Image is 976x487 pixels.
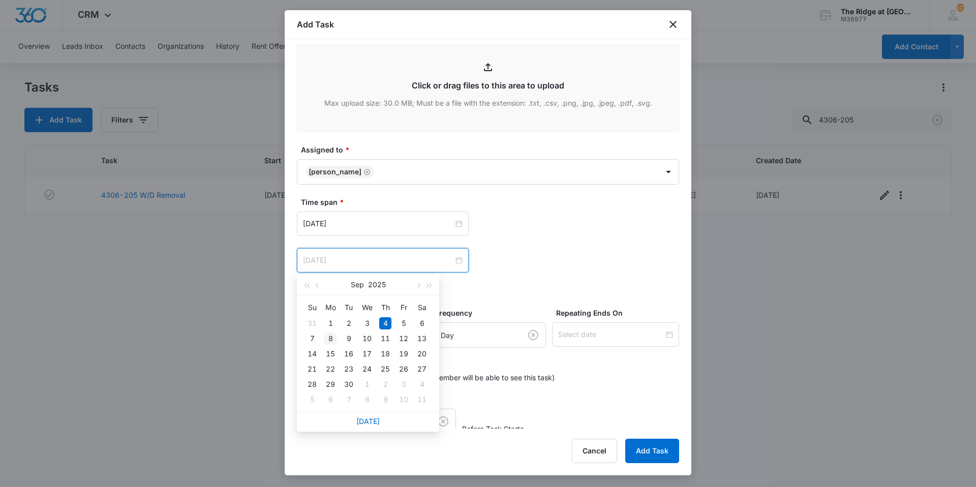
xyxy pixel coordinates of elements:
div: 13 [416,332,428,345]
td: 2025-09-09 [340,331,358,346]
div: 11 [379,332,391,345]
td: 2025-09-30 [340,377,358,392]
div: 8 [361,393,373,406]
button: 2025 [368,275,386,295]
td: 2025-09-23 [340,361,358,377]
div: 17 [361,348,373,360]
label: Repeating Ends On [556,308,683,318]
td: 2025-09-24 [358,361,376,377]
div: 12 [398,332,410,345]
div: 1 [324,317,337,329]
button: Cancel [572,439,617,463]
div: 30 [343,378,355,390]
td: 2025-10-02 [376,377,394,392]
th: Tu [340,299,358,316]
label: Frequency [435,308,550,318]
div: 27 [416,363,428,375]
button: close [667,18,679,31]
th: Su [303,299,321,316]
td: 2025-09-22 [321,361,340,377]
td: 2025-09-12 [394,331,413,346]
td: 2025-09-17 [358,346,376,361]
div: 20 [416,348,428,360]
div: 9 [379,393,391,406]
div: 28 [306,378,318,390]
label: Assigned to [301,144,683,155]
td: 2025-08-31 [303,316,321,331]
td: 2025-10-08 [358,392,376,407]
div: 14 [306,348,318,360]
input: Sep 4, 2025 [303,218,453,229]
button: Clear [435,413,451,430]
div: 26 [398,363,410,375]
button: Clear [525,327,541,343]
td: 2025-09-05 [394,316,413,331]
div: 24 [361,363,373,375]
div: 1 [361,378,373,390]
label: Time span [301,197,683,207]
td: 2025-09-11 [376,331,394,346]
a: [DATE] [356,417,380,425]
div: 23 [343,363,355,375]
div: 22 [324,363,337,375]
div: 2 [379,378,391,390]
div: 10 [361,332,373,345]
div: 9 [343,332,355,345]
div: 10 [398,393,410,406]
td: 2025-09-25 [376,361,394,377]
div: 5 [398,317,410,329]
td: 2025-09-27 [413,361,431,377]
td: 2025-09-07 [303,331,321,346]
span: Before Task Starts [462,423,524,434]
div: 7 [306,332,318,345]
td: 2025-09-06 [413,316,431,331]
td: 2025-10-03 [394,377,413,392]
div: 8 [324,332,337,345]
td: 2025-09-10 [358,331,376,346]
td: 2025-09-14 [303,346,321,361]
div: 5 [306,393,318,406]
td: 2025-10-04 [413,377,431,392]
div: 19 [398,348,410,360]
td: 2025-09-29 [321,377,340,392]
td: 2025-09-02 [340,316,358,331]
div: 6 [416,317,428,329]
div: 4 [379,317,391,329]
div: 18 [379,348,391,360]
td: 2025-10-09 [376,392,394,407]
td: 2025-09-18 [376,346,394,361]
th: Mo [321,299,340,316]
td: 2025-10-10 [394,392,413,407]
td: 2025-09-13 [413,331,431,346]
div: 3 [398,378,410,390]
div: 15 [324,348,337,360]
th: Fr [394,299,413,316]
input: Select date [558,329,664,340]
div: 11 [416,393,428,406]
td: 2025-09-04 [376,316,394,331]
div: 3 [361,317,373,329]
td: 2025-09-01 [321,316,340,331]
div: 31 [306,317,318,329]
th: Sa [413,299,431,316]
th: We [358,299,376,316]
button: Add Task [625,439,679,463]
td: 2025-09-21 [303,361,321,377]
td: 2025-09-15 [321,346,340,361]
div: 16 [343,348,355,360]
div: Remove Ricardo Marin [361,168,371,175]
div: 4 [416,378,428,390]
div: 6 [324,393,337,406]
td: 2025-09-03 [358,316,376,331]
div: 7 [343,393,355,406]
button: Sep [351,275,364,295]
td: 2025-10-06 [321,392,340,407]
div: [PERSON_NAME] [309,168,361,175]
td: 2025-09-20 [413,346,431,361]
div: 2 [343,317,355,329]
td: 2025-10-07 [340,392,358,407]
td: 2025-10-05 [303,392,321,407]
div: 25 [379,363,391,375]
td: 2025-10-11 [413,392,431,407]
td: 2025-09-26 [394,361,413,377]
